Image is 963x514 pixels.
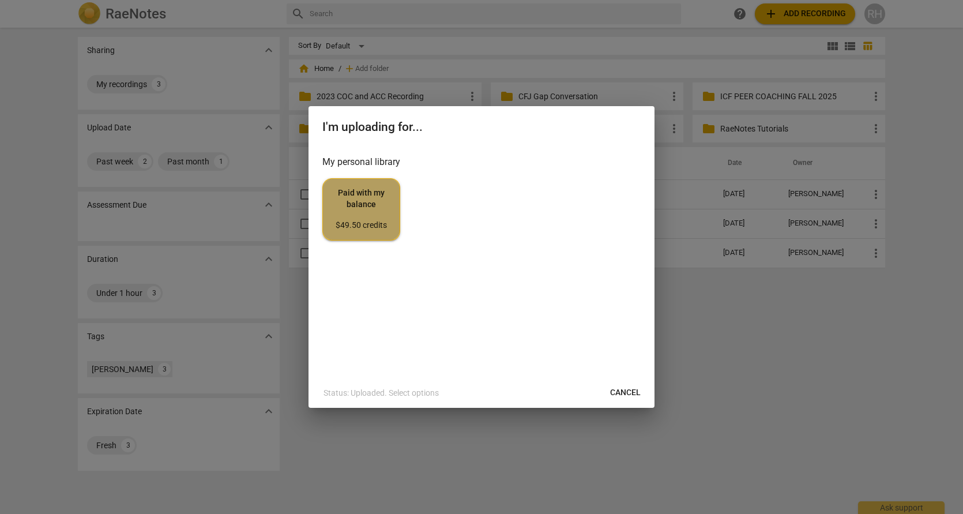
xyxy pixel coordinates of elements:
p: Status: Uploaded. Select options [323,387,439,399]
button: Cancel [601,382,650,403]
div: $49.50 credits [332,220,390,231]
span: Paid with my balance [332,187,390,231]
h2: I'm uploading for... [322,120,641,134]
span: Cancel [610,387,641,399]
button: Paid with my balance$49.50 credits [322,178,400,241]
h3: My personal library [322,155,641,169]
